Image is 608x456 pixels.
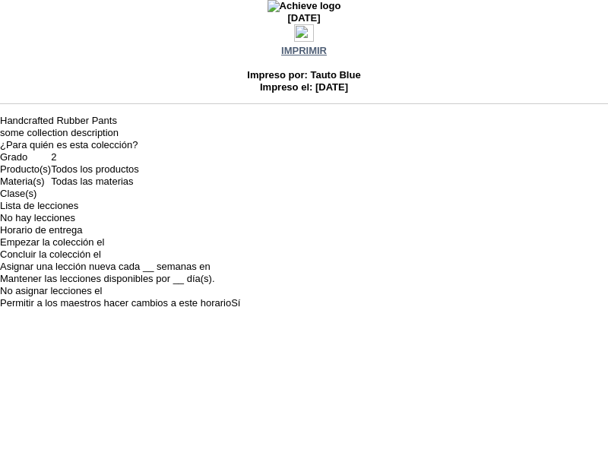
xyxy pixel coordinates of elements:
[281,45,327,56] a: IMPRIMIR
[51,176,139,188] td: Todas las materias
[294,24,314,42] img: print.gif
[51,163,139,176] td: Todos los productos
[231,297,240,309] td: Sí
[51,151,139,163] td: 2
